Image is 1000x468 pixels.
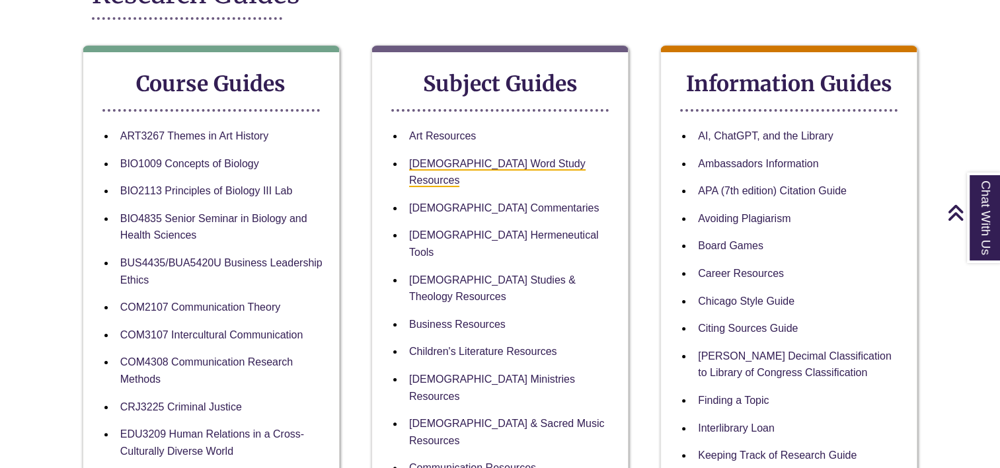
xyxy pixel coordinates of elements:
[120,213,307,241] a: BIO4835 Senior Seminar in Biology and Health Sciences
[120,257,323,286] a: BUS4435/BUA5420U Business Leadership Ethics
[120,185,293,196] a: BIO2113 Principles of Biology III Lab
[686,71,892,97] strong: Information Guides
[409,158,586,188] a: [DEMOGRAPHIC_DATA] Word Study Resources
[698,422,775,434] a: Interlibrary Loan
[409,418,604,446] a: [DEMOGRAPHIC_DATA] & Sacred Music Resources
[409,130,476,141] a: Art Resources
[698,395,769,406] a: Finding a Topic
[120,401,242,412] a: CRJ3225 Criminal Justice
[409,274,576,303] a: [DEMOGRAPHIC_DATA] Studies & Theology Resources
[698,350,892,379] a: [PERSON_NAME] Decimal Classification to Library of Congress Classification
[698,449,857,461] a: Keeping Track of Research Guide
[409,373,575,402] a: [DEMOGRAPHIC_DATA] Ministries Resources
[698,158,818,169] a: Ambassadors Information
[409,229,599,258] a: [DEMOGRAPHIC_DATA] Hermeneutical Tools
[698,295,794,307] a: Chicago Style Guide
[698,323,798,334] a: Citing Sources Guide
[698,185,847,196] a: APA (7th edition) Citation Guide
[409,202,599,214] a: [DEMOGRAPHIC_DATA] Commentaries
[409,346,557,357] a: Children's Literature Resources
[698,240,763,251] a: Board Games
[120,356,293,385] a: COM4308 Communication Research Methods
[120,329,303,340] a: COM3107 Intercultural Communication
[136,71,286,97] strong: Course Guides
[120,428,304,457] a: EDU3209 Human Relations in a Cross-Culturally Diverse World
[698,130,833,141] a: AI, ChatGPT, and the Library
[120,158,259,169] a: BIO1009 Concepts of Biology
[120,301,280,313] a: COM2107 Communication Theory
[698,213,790,224] a: Avoiding Plagiarism
[423,71,578,97] strong: Subject Guides
[947,204,997,221] a: Back to Top
[409,319,506,330] a: Business Resources
[120,130,268,141] a: ART3267 Themes in Art History
[698,268,784,279] a: Career Resources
